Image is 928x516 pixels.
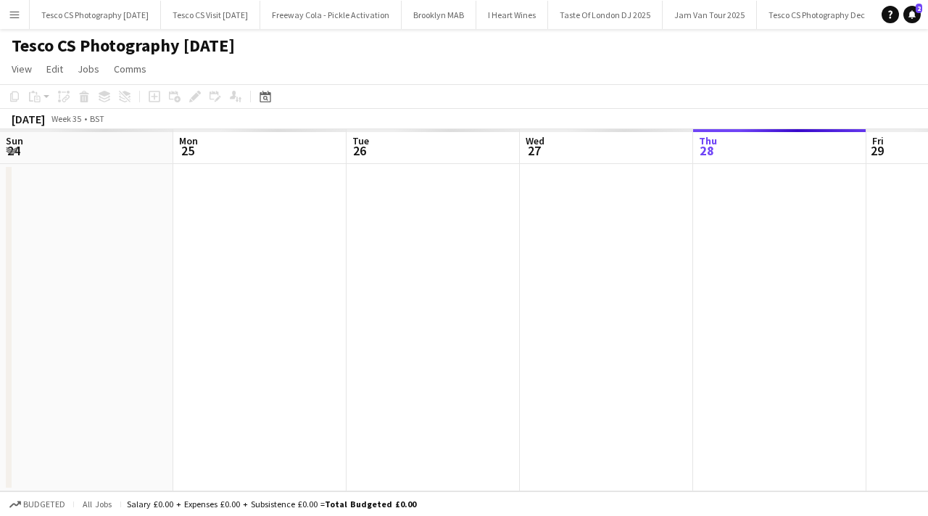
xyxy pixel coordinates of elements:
span: Wed [526,134,544,147]
span: Sun [6,134,23,147]
span: 26 [350,142,369,159]
button: Freeway Cola - Pickle Activation [260,1,402,29]
button: Brooklyn MAB [402,1,476,29]
span: Tue [352,134,369,147]
a: Jobs [72,60,105,78]
span: Thu [699,134,717,147]
span: Mon [179,134,198,147]
span: Edit [46,62,63,75]
span: 29 [870,142,884,159]
span: Budgeted [23,499,65,509]
div: [DATE] [12,112,45,126]
a: View [6,60,38,78]
button: I Heart Wines [476,1,548,29]
button: Jam Van Tour 2025 [663,1,757,29]
button: Budgeted [7,496,67,512]
span: 25 [177,142,198,159]
span: Week 35 [48,113,84,124]
button: Tesco CS Photography [DATE] [30,1,161,29]
span: Total Budgeted £0.00 [325,499,416,509]
span: 28 [697,142,717,159]
span: All jobs [80,499,115,509]
span: View [12,62,32,75]
a: Comms [108,60,152,78]
h1: Tesco CS Photography [DATE] [12,35,235,57]
button: Tesco CS Photography Dec [757,1,877,29]
div: BST [90,113,104,124]
span: 2 [916,4,922,13]
a: 2 [903,6,921,23]
button: Taste Of London DJ 2025 [548,1,663,29]
span: 24 [4,142,23,159]
button: Tesco CS Visit [DATE] [161,1,260,29]
span: Comms [114,62,146,75]
div: Salary £0.00 + Expenses £0.00 + Subsistence £0.00 = [127,499,416,509]
span: Fri [872,134,884,147]
span: 27 [523,142,544,159]
span: Jobs [78,62,99,75]
a: Edit [41,60,69,78]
